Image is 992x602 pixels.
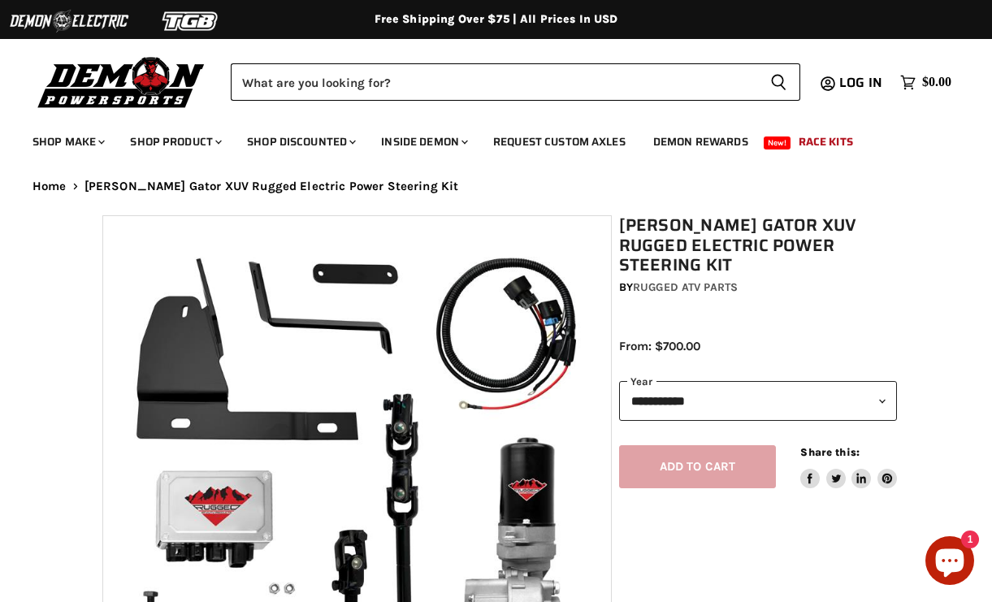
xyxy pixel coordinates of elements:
span: $0.00 [922,75,951,90]
a: Demon Rewards [641,125,760,158]
a: Shop Make [20,125,115,158]
img: Demon Powersports [32,53,210,110]
h1: [PERSON_NAME] Gator XUV Rugged Electric Power Steering Kit [619,215,897,275]
span: New! [764,136,791,149]
a: Shop Product [118,125,232,158]
a: Race Kits [786,125,865,158]
span: Log in [839,72,882,93]
aside: Share this: [800,445,897,488]
a: Home [32,180,67,193]
a: $0.00 [892,71,960,94]
a: Rugged ATV Parts [633,280,738,294]
div: by [619,279,897,297]
button: Search [757,63,800,101]
span: [PERSON_NAME] Gator XUV Rugged Electric Power Steering Kit [84,180,459,193]
a: Inside Demon [369,125,478,158]
ul: Main menu [20,119,947,158]
inbox-online-store-chat: Shopify online store chat [921,536,979,589]
a: Request Custom Axles [481,125,638,158]
form: Product [231,63,800,101]
select: year [619,381,897,421]
img: TGB Logo 2 [130,6,252,37]
a: Log in [832,76,892,90]
input: Search [231,63,757,101]
span: Share this: [800,446,859,458]
span: From: $700.00 [619,339,700,353]
a: Shop Discounted [235,125,366,158]
img: Demon Electric Logo 2 [8,6,130,37]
